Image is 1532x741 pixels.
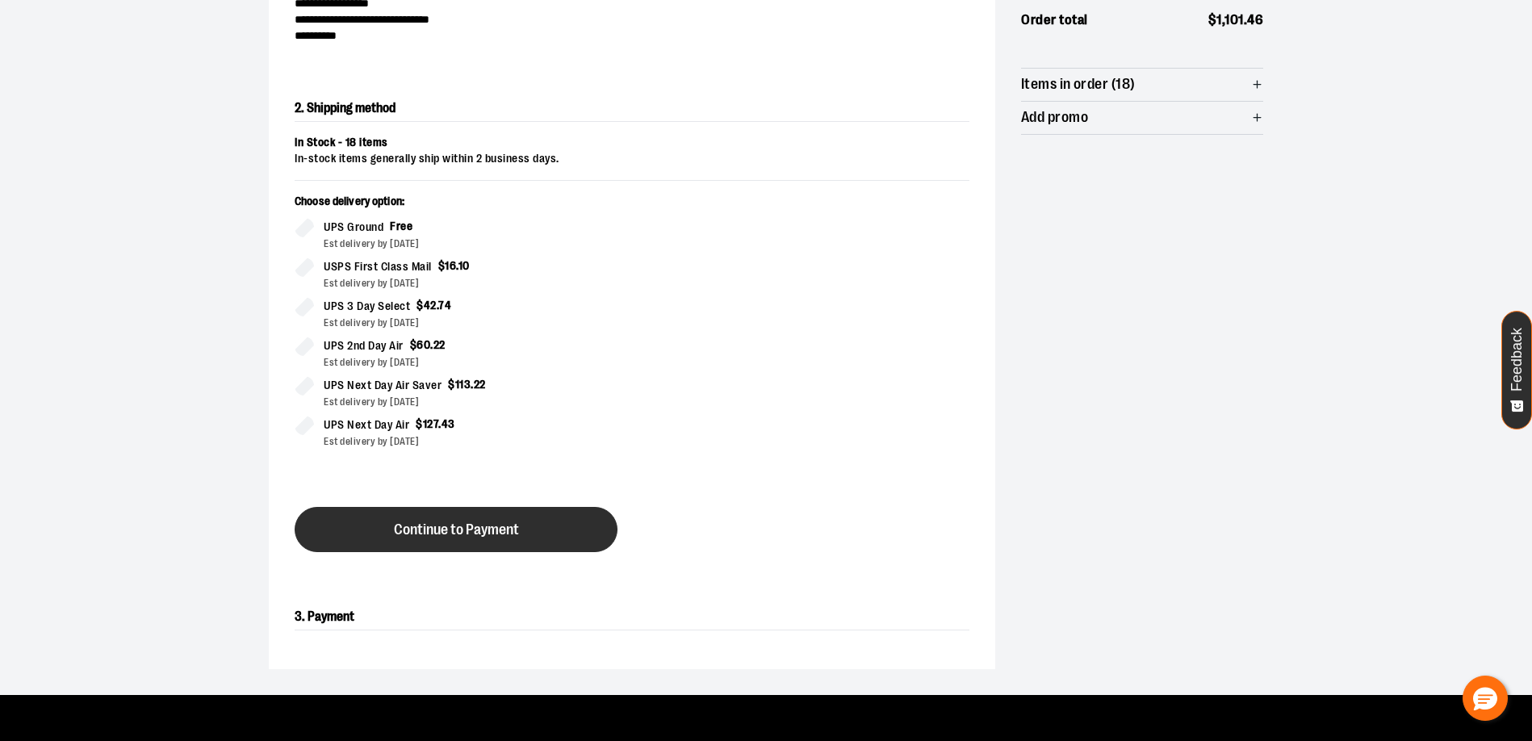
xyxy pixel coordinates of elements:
span: Continue to Payment [394,522,519,538]
input: UPS 3 Day Select$42.74Est delivery by [DATE] [295,297,314,316]
div: Est delivery by [DATE] [324,237,619,251]
span: 42 [424,299,437,312]
div: In Stock - 18 items [295,135,969,151]
input: UPS Next Day Air Saver$113.22Est delivery by [DATE] [295,376,314,396]
button: Add promo [1021,102,1263,134]
span: UPS Ground [324,218,383,237]
span: . [438,417,442,430]
span: 113 [455,378,471,391]
span: 43 [442,417,455,430]
span: , [1222,12,1225,27]
span: $ [438,259,446,272]
span: $ [448,378,455,391]
button: Feedback - Show survey [1501,311,1532,429]
div: Est delivery by [DATE] [324,434,619,449]
span: 60 [416,338,430,351]
button: Hello, have a question? Let’s chat. [1463,676,1508,721]
span: 127 [423,417,439,430]
span: 1 [1216,12,1222,27]
div: Est delivery by [DATE] [324,355,619,370]
span: Add promo [1021,110,1088,125]
span: . [471,378,474,391]
h2: 3. Payment [295,604,969,630]
span: $ [1208,12,1217,27]
span: 16 [445,259,456,272]
button: Continue to Payment [295,507,617,552]
div: Est delivery by [DATE] [324,316,619,330]
span: 22 [433,338,446,351]
span: 74 [438,299,451,312]
span: $ [410,338,417,351]
span: Free [390,220,412,232]
span: UPS Next Day Air Saver [324,376,442,395]
span: 101 [1224,12,1244,27]
span: . [437,299,439,312]
div: Est delivery by [DATE] [324,395,619,409]
p: Choose delivery option: [295,194,619,218]
span: Feedback [1509,328,1525,391]
span: UPS 2nd Day Air [324,337,404,355]
span: UPS Next Day Air [324,416,409,434]
span: UPS 3 Day Select [324,297,410,316]
span: . [456,259,458,272]
div: In-stock items generally ship within 2 business days. [295,151,969,167]
span: Items in order (18) [1021,77,1136,92]
input: USPS First Class Mail$16.10Est delivery by [DATE] [295,257,314,277]
input: UPS Next Day Air$127.43Est delivery by [DATE] [295,416,314,435]
span: 10 [458,259,470,272]
span: 46 [1247,12,1263,27]
input: UPS 2nd Day Air$60.22Est delivery by [DATE] [295,337,314,356]
div: Est delivery by [DATE] [324,276,619,291]
span: . [430,338,433,351]
span: Order total [1021,10,1088,31]
input: UPS GroundFreeEst delivery by [DATE] [295,218,314,237]
h2: 2. Shipping method [295,95,969,122]
button: Items in order (18) [1021,69,1263,101]
span: . [1244,12,1248,27]
span: 22 [474,378,486,391]
span: $ [416,417,423,430]
span: $ [416,299,424,312]
span: USPS First Class Mail [324,257,432,276]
